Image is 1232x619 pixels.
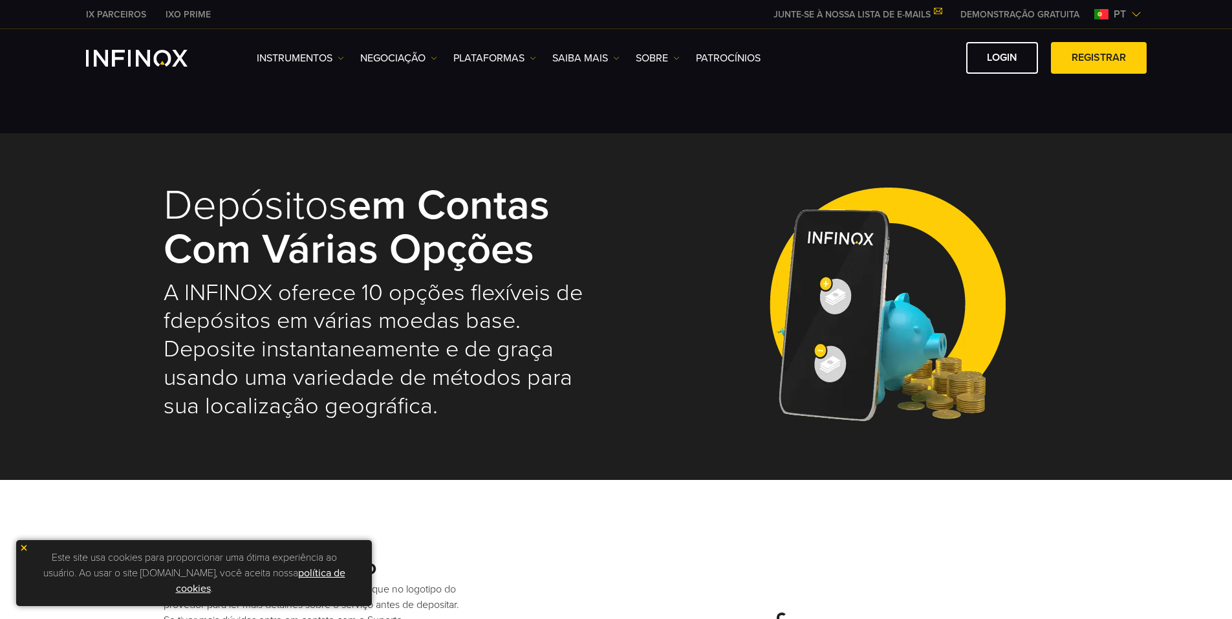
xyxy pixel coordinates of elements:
a: SOBRE [636,50,680,66]
a: Instrumentos [257,50,344,66]
p: Este site usa cookies para proporcionar uma ótima experiência ao usuário. Ao usar o site [DOMAIN_... [23,547,365,600]
h1: Depósitos [164,184,598,272]
a: Registrar [1051,42,1147,74]
h2: A INFINOX oferece 10 opções flexíveis de fdepósitos em várias moedas base. Deposite instantaneame... [164,279,598,421]
a: INFINOX Logo [86,50,218,67]
a: JUNTE-SE À NOSSA LISTA DE E-MAILS [764,9,951,20]
a: PLATAFORMAS [453,50,536,66]
a: Saiba mais [552,50,620,66]
a: INFINOX [156,8,221,21]
a: NEGOCIAÇÃO [360,50,437,66]
strong: em contas com várias opções [164,180,550,275]
a: Patrocínios [696,50,761,66]
a: INFINOX [76,8,156,21]
span: pt [1108,6,1131,22]
a: Login [966,42,1038,74]
a: INFINOX MENU [951,8,1089,21]
img: yellow close icon [19,543,28,552]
